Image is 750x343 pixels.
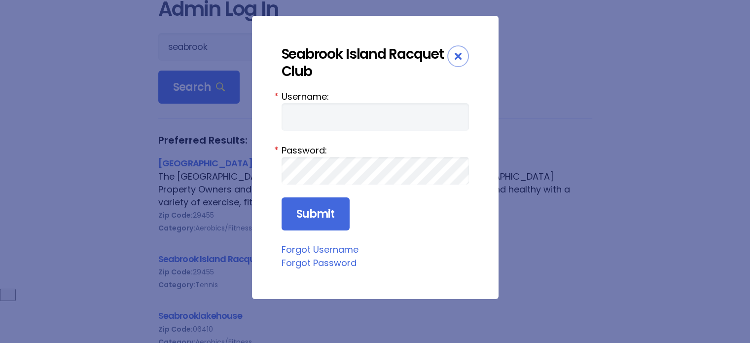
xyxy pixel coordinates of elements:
a: Forgot Password [282,257,357,269]
div: Seabrook Island Racquet Club [282,45,447,80]
input: Submit [282,197,350,231]
label: Username: [282,90,469,103]
a: Forgot Username [282,243,358,256]
label: Password: [282,144,469,157]
div: Close [447,45,469,67]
